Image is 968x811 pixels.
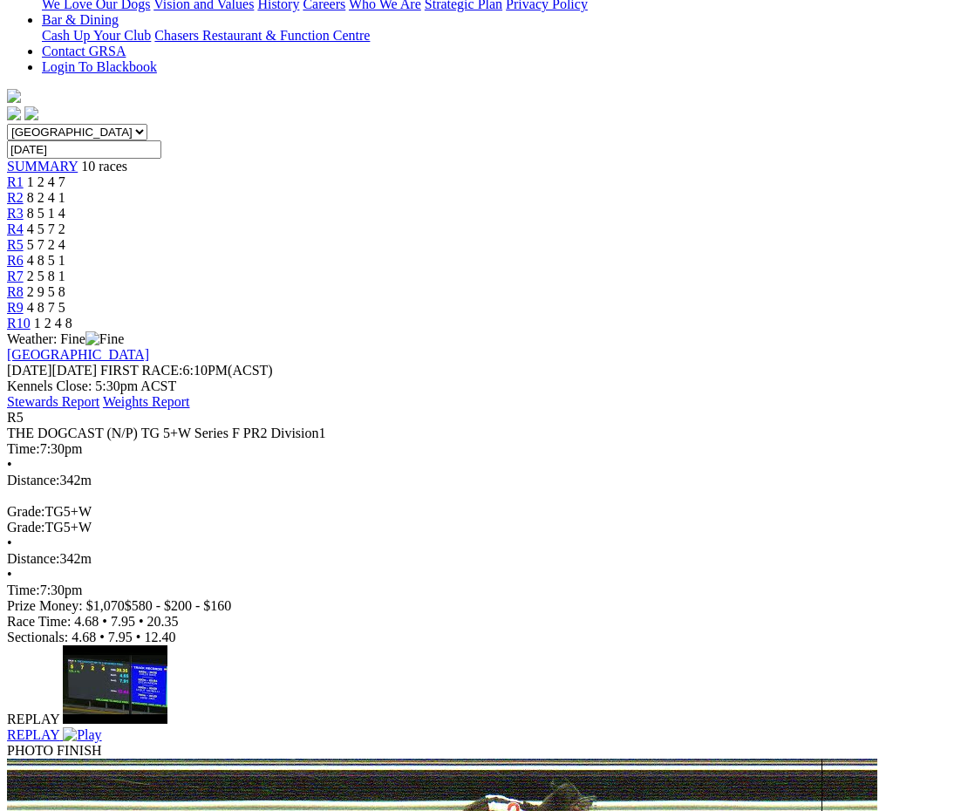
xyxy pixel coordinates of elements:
[103,394,190,409] a: Weights Report
[27,174,65,189] span: 1 2 4 7
[7,520,961,535] div: TG5+W
[42,28,961,44] div: Bar & Dining
[7,504,961,520] div: TG5+W
[27,221,65,236] span: 4 5 7 2
[7,253,24,268] a: R6
[111,614,135,629] span: 7.95
[154,28,370,43] a: Chasers Restaurant & Function Centre
[7,743,102,758] span: PHOTO FINISH
[7,441,40,456] span: Time:
[7,363,52,378] span: [DATE]
[27,284,65,299] span: 2 9 5 8
[72,630,96,644] span: 4.68
[7,727,59,742] span: REPLAY
[7,300,24,315] a: R9
[74,614,99,629] span: 4.68
[27,206,65,221] span: 8 5 1 4
[100,363,273,378] span: 6:10PM(ACST)
[7,520,45,535] span: Grade:
[102,614,107,629] span: •
[7,269,24,283] a: R7
[7,410,24,425] span: R5
[34,316,72,331] span: 1 2 4 8
[7,614,71,629] span: Race Time:
[27,253,65,268] span: 4 8 5 1
[7,237,24,252] a: R5
[63,727,101,743] img: Play
[7,174,24,189] a: R1
[7,221,24,236] a: R4
[7,206,24,221] a: R3
[7,712,961,743] a: REPLAY Play
[7,140,161,159] input: Select date
[136,630,141,644] span: •
[144,630,175,644] span: 12.40
[24,106,38,120] img: twitter.svg
[27,237,65,252] span: 5 7 2 4
[125,598,232,613] span: $580 - $200 - $160
[108,630,133,644] span: 7.95
[7,551,59,566] span: Distance:
[7,190,24,205] a: R2
[7,284,24,299] a: R8
[42,59,157,74] a: Login To Blackbook
[7,347,149,362] a: [GEOGRAPHIC_DATA]
[139,614,144,629] span: •
[7,457,12,472] span: •
[7,712,59,726] span: REPLAY
[7,426,961,441] div: THE DOGCAST (N/P) TG 5+W Series F PR2 Division1
[85,331,124,347] img: Fine
[42,44,126,58] a: Contact GRSA
[7,331,124,346] span: Weather: Fine
[7,535,12,550] span: •
[7,551,961,567] div: 342m
[42,28,151,43] a: Cash Up Your Club
[7,583,40,597] span: Time:
[27,300,65,315] span: 4 8 7 5
[7,316,31,331] a: R10
[7,441,961,457] div: 7:30pm
[7,567,12,582] span: •
[63,645,167,724] img: default.jpg
[7,89,21,103] img: logo-grsa-white.png
[7,378,961,394] div: Kennels Close: 5:30pm ACST
[7,630,68,644] span: Sectionals:
[100,363,182,378] span: FIRST RACE:
[7,106,21,120] img: facebook.svg
[81,159,127,174] span: 10 races
[7,394,99,409] a: Stewards Report
[7,473,961,488] div: 342m
[7,159,78,174] a: SUMMARY
[27,269,65,283] span: 2 5 8 1
[7,504,45,519] span: Grade:
[27,190,65,205] span: 8 2 4 1
[7,363,97,378] span: [DATE]
[7,583,961,598] div: 7:30pm
[147,614,179,629] span: 20.35
[7,598,961,614] div: Prize Money: $1,070
[42,12,119,27] a: Bar & Dining
[99,630,105,644] span: •
[7,473,59,487] span: Distance:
